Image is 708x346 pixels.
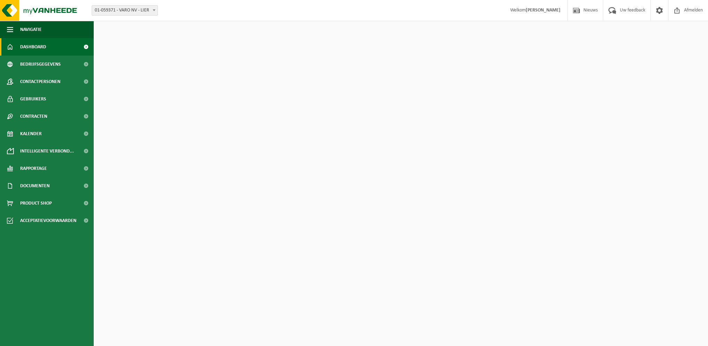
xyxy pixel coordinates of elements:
span: Contactpersonen [20,73,60,90]
span: Contracten [20,108,47,125]
span: Bedrijfsgegevens [20,56,61,73]
span: 01-059371 - VARO NV - LIER [92,5,158,16]
strong: [PERSON_NAME] [526,8,560,13]
span: Acceptatievoorwaarden [20,212,76,229]
span: Rapportage [20,160,47,177]
span: Gebruikers [20,90,46,108]
span: Dashboard [20,38,46,56]
span: Documenten [20,177,50,195]
span: Navigatie [20,21,42,38]
span: Kalender [20,125,42,142]
span: Product Shop [20,195,52,212]
span: Intelligente verbond... [20,142,74,160]
span: 01-059371 - VARO NV - LIER [92,6,158,15]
